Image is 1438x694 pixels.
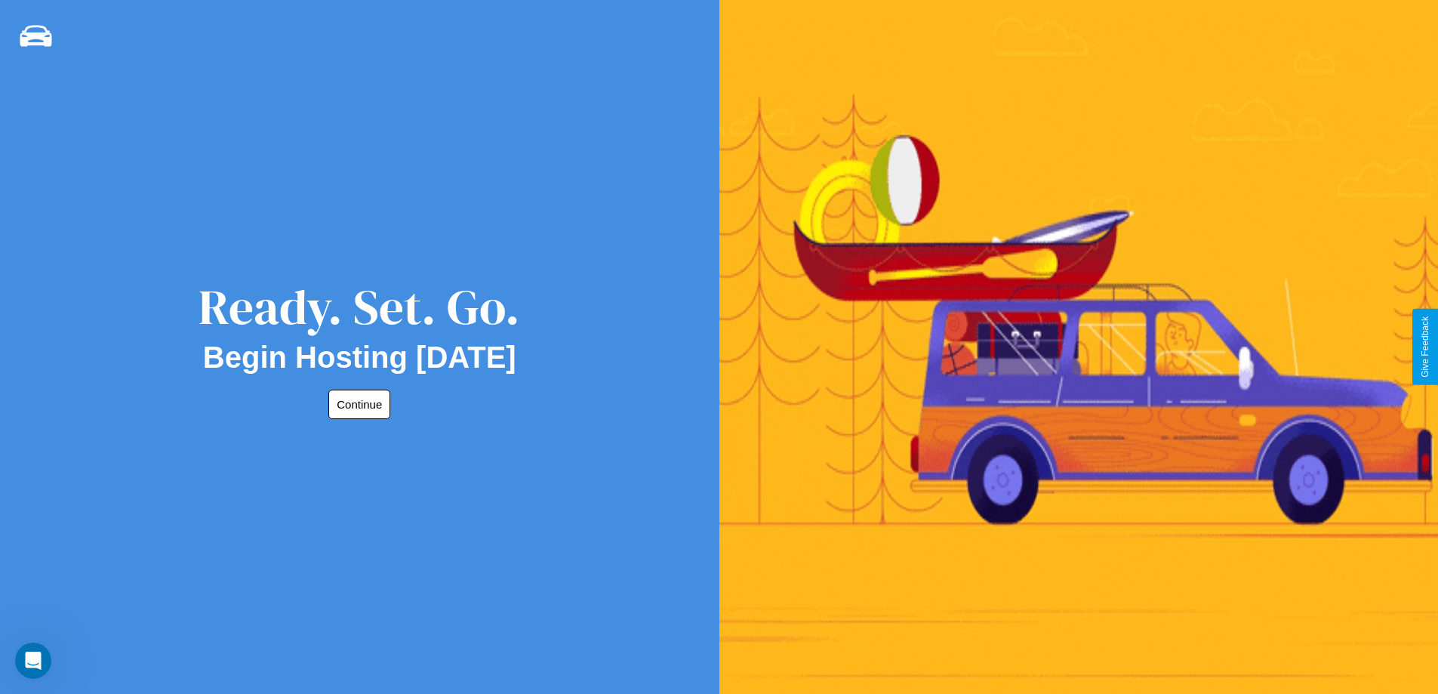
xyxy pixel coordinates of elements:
[199,273,520,341] div: Ready. Set. Go.
[1420,316,1430,378] div: Give Feedback
[203,341,516,375] h2: Begin Hosting [DATE]
[15,643,51,679] iframe: Intercom live chat
[328,390,390,419] button: Continue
